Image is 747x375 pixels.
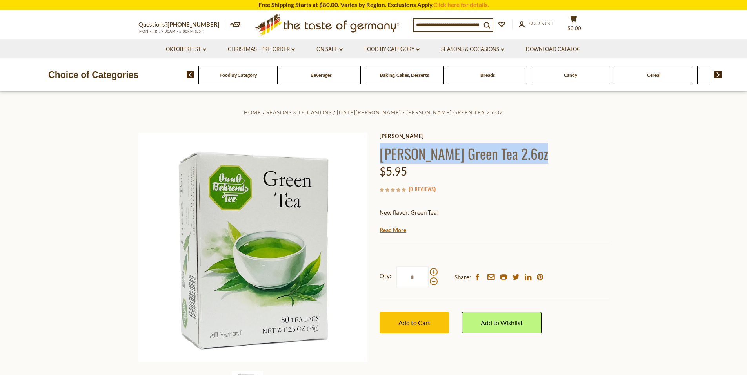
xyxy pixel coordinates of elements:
a: Click here for details. [433,1,489,8]
h1: [PERSON_NAME] Green Tea 2.6oz [380,145,609,162]
img: Onno Behrends Green Tea [138,133,368,362]
a: On Sale [316,45,343,54]
a: Download Catalog [526,45,581,54]
a: [PERSON_NAME] Green Tea 2.6oz [406,109,503,116]
button: $0.00 [562,15,585,35]
a: Seasons & Occasions [266,109,332,116]
a: Food By Category [220,72,257,78]
a: Christmas - PRE-ORDER [228,45,295,54]
strong: Qty: [380,271,391,281]
a: 0 Reviews [410,185,434,194]
button: Add to Cart [380,312,449,333]
span: $5.95 [380,165,407,178]
a: Baking, Cakes, Desserts [380,72,429,78]
span: Add to Cart [398,319,430,326]
a: Beverages [311,72,332,78]
a: [PHONE_NUMBER] [167,21,220,28]
span: Account [529,20,554,26]
p: New flavor: Green Tea! [380,208,609,217]
a: Read More [380,226,406,234]
a: Seasons & Occasions [441,45,504,54]
a: Food By Category [364,45,420,54]
a: Home [244,109,261,116]
a: [DATE][PERSON_NAME] [337,109,401,116]
p: Questions? [138,20,225,30]
span: ( ) [409,185,436,193]
span: $0.00 [567,25,581,31]
p: [PERSON_NAME] is noted as all natural, herbal tea which is also caffeine free. [380,223,609,233]
a: Oktoberfest [166,45,206,54]
a: Candy [564,72,577,78]
img: previous arrow [187,71,194,78]
a: [PERSON_NAME] [380,133,609,139]
span: MON - FRI, 9:00AM - 5:00PM (EST) [138,29,205,33]
input: Qty: [396,266,429,288]
a: Breads [480,72,495,78]
img: next arrow [714,71,722,78]
span: Share: [454,272,471,282]
a: Add to Wishlist [462,312,542,333]
a: Account [519,19,554,28]
a: Cereal [647,72,660,78]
